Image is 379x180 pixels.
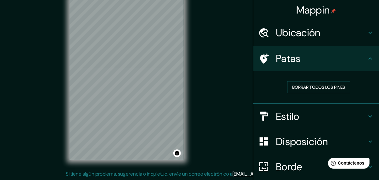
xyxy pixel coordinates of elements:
[276,26,320,39] font: Ubicación
[296,3,330,17] font: Mappin
[253,46,379,71] div: Patas
[276,160,302,173] font: Borde
[253,154,379,179] div: Borde
[173,149,181,157] button: Activar o desactivar atribución
[253,129,379,154] div: Disposición
[276,135,328,148] font: Disposición
[292,84,345,90] font: Borrar todos los pines
[232,171,310,177] a: [EMAIL_ADDRESS][DOMAIN_NAME]
[253,20,379,45] div: Ubicación
[253,104,379,129] div: Estilo
[331,8,336,14] img: pin-icon.png
[287,81,350,93] button: Borrar todos los pines
[323,155,372,173] iframe: Lanzador de widgets de ayuda
[66,171,232,177] font: Si tiene algún problema, sugerencia o inquietud, envíe un correo electrónico a
[276,52,301,65] font: Patas
[276,110,299,123] font: Estilo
